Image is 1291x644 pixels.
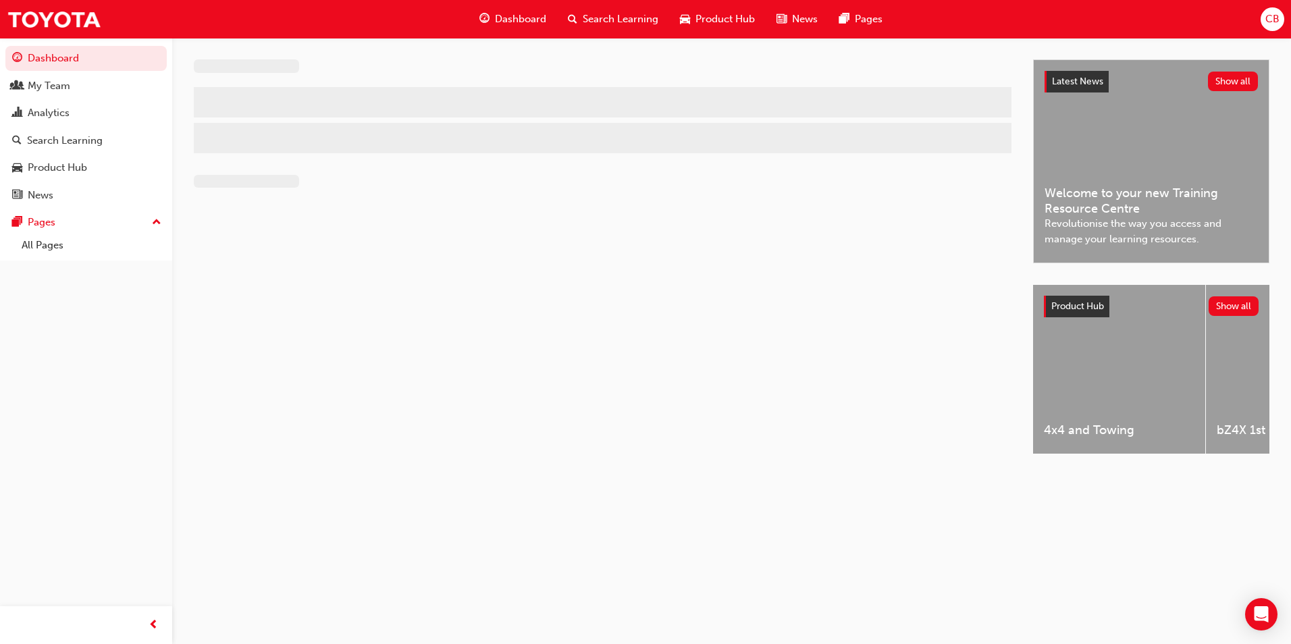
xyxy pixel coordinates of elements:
[1044,296,1259,317] a: Product HubShow all
[5,128,167,153] a: Search Learning
[828,5,893,33] a: pages-iconPages
[152,214,161,232] span: up-icon
[1033,285,1205,454] a: 4x4 and Towing
[27,133,103,149] div: Search Learning
[1045,186,1258,216] span: Welcome to your new Training Resource Centre
[1044,423,1194,438] span: 4x4 and Towing
[5,74,167,99] a: My Team
[1245,598,1277,630] div: Open Intercom Messenger
[557,5,669,33] a: search-iconSearch Learning
[495,11,546,27] span: Dashboard
[28,105,70,121] div: Analytics
[1051,300,1104,312] span: Product Hub
[1208,72,1259,91] button: Show all
[28,215,55,230] div: Pages
[5,43,167,210] button: DashboardMy TeamAnalyticsSearch LearningProduct HubNews
[1209,296,1259,316] button: Show all
[12,190,22,202] span: news-icon
[5,101,167,126] a: Analytics
[695,11,755,27] span: Product Hub
[1045,216,1258,246] span: Revolutionise the way you access and manage your learning resources.
[28,160,87,176] div: Product Hub
[1033,59,1269,263] a: Latest NewsShow allWelcome to your new Training Resource CentreRevolutionise the way you access a...
[12,107,22,119] span: chart-icon
[776,11,787,28] span: news-icon
[479,11,490,28] span: guage-icon
[28,188,53,203] div: News
[5,210,167,235] button: Pages
[839,11,849,28] span: pages-icon
[5,183,167,208] a: News
[5,46,167,71] a: Dashboard
[680,11,690,28] span: car-icon
[12,162,22,174] span: car-icon
[1045,71,1258,92] a: Latest NewsShow all
[12,53,22,65] span: guage-icon
[12,217,22,229] span: pages-icon
[1265,11,1280,27] span: CB
[568,11,577,28] span: search-icon
[28,78,70,94] div: My Team
[12,80,22,92] span: people-icon
[583,11,658,27] span: Search Learning
[766,5,828,33] a: news-iconNews
[1052,76,1103,87] span: Latest News
[855,11,882,27] span: Pages
[469,5,557,33] a: guage-iconDashboard
[5,155,167,180] a: Product Hub
[149,617,159,634] span: prev-icon
[1261,7,1284,31] button: CB
[16,235,167,256] a: All Pages
[12,135,22,147] span: search-icon
[792,11,818,27] span: News
[669,5,766,33] a: car-iconProduct Hub
[7,4,101,34] img: Trak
